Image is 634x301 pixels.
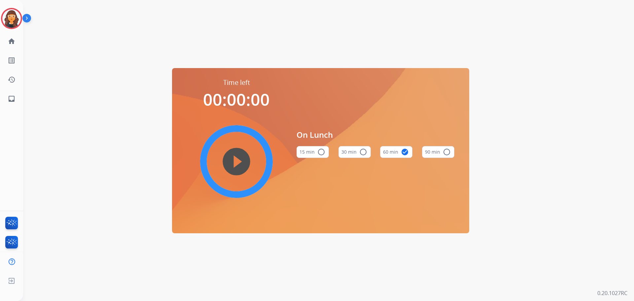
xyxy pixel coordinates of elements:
span: Time left [223,78,250,87]
button: 60 min [380,146,412,158]
p: 0.20.1027RC [597,289,627,297]
mat-icon: list_alt [8,56,16,64]
mat-icon: check_circle [401,148,409,156]
span: 00:00:00 [203,88,270,111]
mat-icon: home [8,37,16,45]
button: 30 min [338,146,371,158]
button: 90 min [422,146,454,158]
mat-icon: radio_button_unchecked [317,148,325,156]
mat-icon: radio_button_unchecked [443,148,451,156]
span: On Lunch [297,129,454,141]
mat-icon: play_circle_filled [232,158,240,166]
mat-icon: history [8,76,16,84]
img: avatar [2,9,21,28]
mat-icon: inbox [8,95,16,103]
button: 15 min [297,146,329,158]
mat-icon: radio_button_unchecked [359,148,367,156]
